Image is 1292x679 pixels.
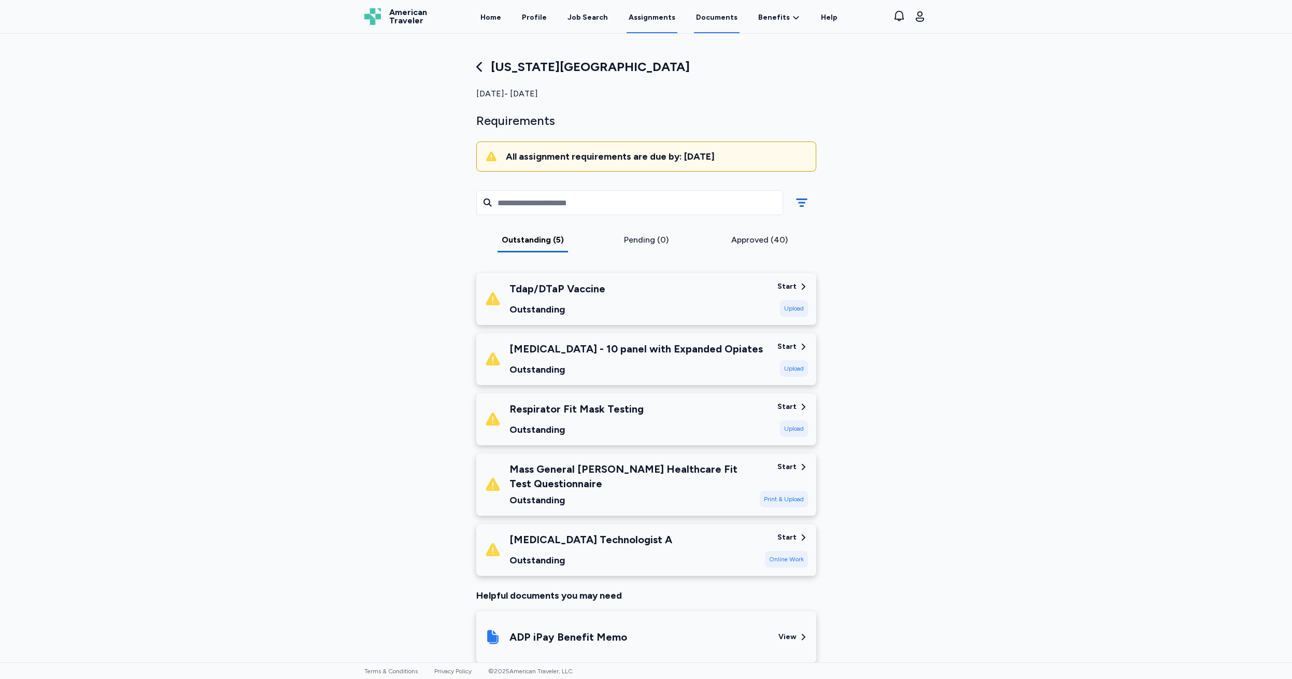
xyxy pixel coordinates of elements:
div: [MEDICAL_DATA] Technologist A [509,532,672,547]
div: Helpful documents you may need [476,588,816,603]
img: Logo [364,8,381,25]
div: Approved (40) [707,234,812,246]
div: Print & Upload [760,491,808,507]
div: Upload [780,420,808,437]
div: Start [777,532,797,543]
div: Respirator Fit Mask Testing [509,402,644,416]
div: Upload [780,300,808,317]
div: Online Work [765,551,808,568]
a: Privacy Policy [434,668,472,675]
div: View [778,632,797,642]
div: [US_STATE][GEOGRAPHIC_DATA] [476,59,816,75]
div: Upload [780,360,808,377]
div: Pending (0) [593,234,699,246]
a: Terms & Conditions [364,668,418,675]
div: Outstanding [509,493,751,507]
a: Benefits [758,12,800,23]
div: ADP iPay Benefit Memo [509,630,627,644]
div: Start [777,402,797,412]
span: American Traveler [389,8,427,25]
div: Outstanding (5) [480,234,586,246]
div: Start [777,462,797,472]
a: Documents [694,1,740,33]
div: Tdap/DTaP Vaccine [509,281,605,296]
div: Start [777,342,797,352]
a: Assignments [627,1,677,33]
div: All assignment requirements are due by: [DATE] [506,150,807,163]
div: Outstanding [509,362,763,377]
div: [DATE] - [DATE] [476,88,816,100]
div: Outstanding [509,422,644,437]
div: Mass General [PERSON_NAME] Healthcare Fit Test Questionnaire [509,462,751,491]
div: [MEDICAL_DATA] - 10 panel with Expanded Opiates [509,342,763,356]
div: Outstanding [509,553,672,568]
div: Outstanding [509,302,605,317]
span: © 2025 American Traveler, LLC [488,668,573,675]
div: Requirements [476,112,816,129]
div: Start [777,281,797,292]
span: Benefits [758,12,790,23]
div: Job Search [567,12,608,23]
